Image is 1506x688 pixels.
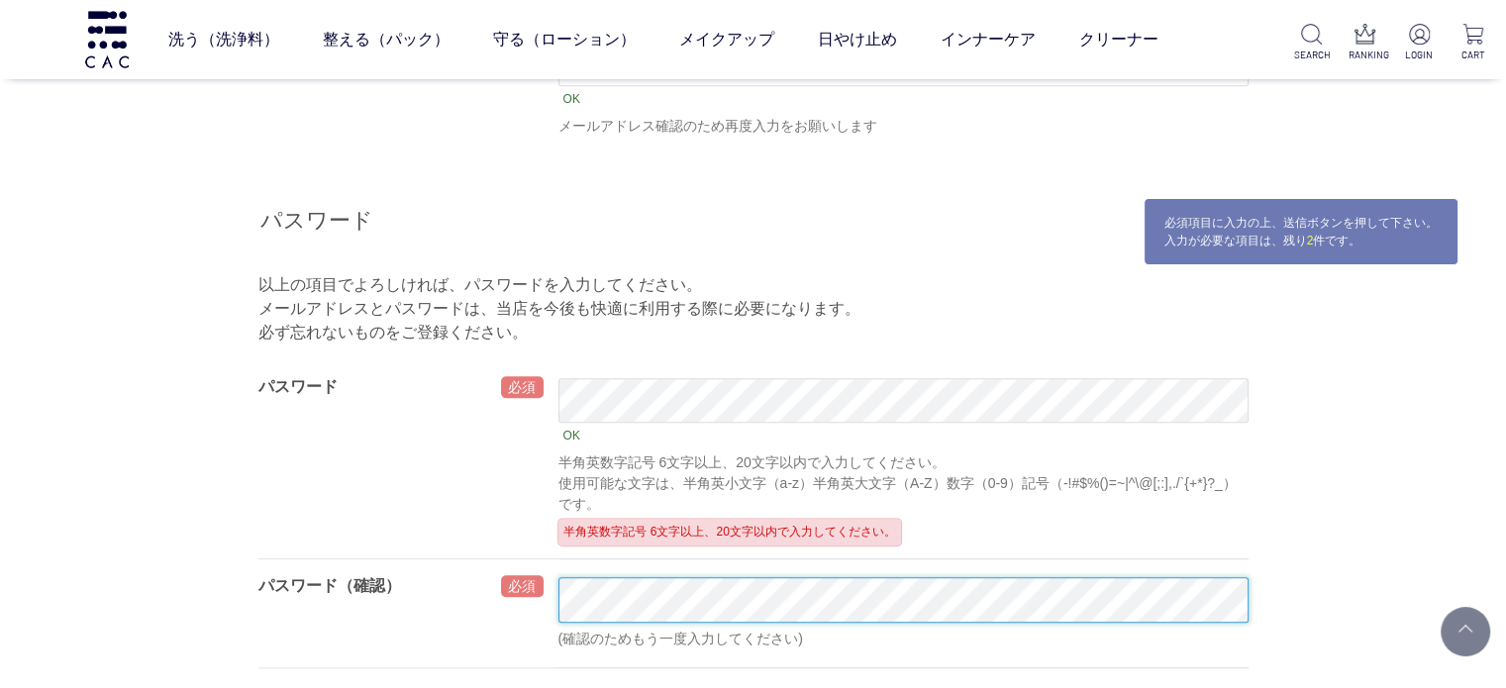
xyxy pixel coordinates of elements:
a: クリーナー [1079,12,1158,67]
div: あと12文字入力可能です。 [558,520,1249,541]
a: 守る（ローション） [493,12,636,67]
div: メールアドレス確認のため再度入力をお願いします [558,116,1249,137]
div: OK [558,424,585,447]
div: 半角英数字記号 6文字以上、20文字以内で入力してください。 使用可能な文字は、半角英小文字（a-z）半角英大文字（A-Z）数字（0-9）記号（-!#$%()=~|^\@[;:],./`{+*}... [558,452,1249,515]
img: logo [82,11,132,67]
a: 整える（パック） [323,12,450,67]
a: CART [1456,24,1490,62]
p: 以上の項目でよろしければ、パスワードを入力してください。 [258,253,1249,297]
a: RANKING [1349,24,1383,62]
div: (確認のためもう一度入力してください) [558,629,1249,649]
a: SEARCH [1294,24,1329,62]
a: LOGIN [1402,24,1437,62]
p: CART [1456,48,1490,62]
div: 半角英数字記号 6文字以上、20文字以内で入力してください。 [557,518,901,546]
p: SEARCH [1294,48,1329,62]
a: 洗う（洗浄料） [168,12,279,67]
span: 2 [1307,234,1314,247]
p: パスワード [258,204,1249,242]
label: パスワード（確認） [258,577,401,594]
p: RANKING [1349,48,1383,62]
div: 必須項目に入力の上、送信ボタンを押して下さい。 入力が必要な項目は、残り 件です。 [1144,198,1458,265]
p: メールアドレスとパスワードは、当店を今後も快適に利用する際に必要になります。 必ず忘れないものをご登録ください。 [258,297,1249,344]
label: パスワード [258,378,338,395]
a: インナーケア [941,12,1036,67]
a: メイクアップ [679,12,774,67]
a: 日やけ止め [818,12,897,67]
p: LOGIN [1402,48,1437,62]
